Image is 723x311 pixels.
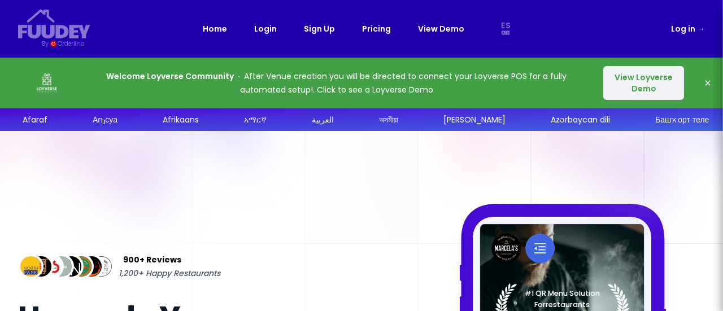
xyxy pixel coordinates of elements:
div: By [42,39,48,49]
svg: {/* Added fill="currentColor" here */} {/* This rectangle defines the background. Its explicit fi... [18,9,90,39]
div: አማርኛ [244,114,267,126]
strong: Welcome Loyverse Community [106,71,234,82]
a: Sign Up [304,22,335,36]
div: Башҡорт теле [655,114,709,126]
a: View Demo [418,22,464,36]
div: Аҧсуа [93,114,117,126]
a: Home [203,22,227,36]
a: Log in [671,22,705,36]
img: Review Img [59,254,84,279]
a: Pricing [362,22,391,36]
button: View Loyverse Demo [603,66,684,100]
span: → [697,23,705,34]
img: Review Img [69,254,94,279]
div: Orderlina [58,39,84,49]
div: অসমীয়া [379,114,398,126]
img: Review Img [28,254,54,279]
p: After Venue creation you will be directed to connect your Loyverse POS for a fully automated setu... [86,69,587,97]
div: Azərbaycan dili [551,114,610,126]
a: Login [254,22,277,36]
span: 1,200+ Happy Restaurants [119,266,220,280]
img: Review Img [49,254,74,279]
div: Afrikaans [163,114,199,126]
span: 900+ Reviews [123,253,181,266]
div: Afaraf [23,114,47,126]
img: Review Img [79,254,104,279]
img: Review Img [89,254,114,279]
div: العربية [312,114,334,126]
img: Review Img [38,254,64,279]
div: [PERSON_NAME] [443,114,506,126]
img: Review Img [18,254,43,279]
